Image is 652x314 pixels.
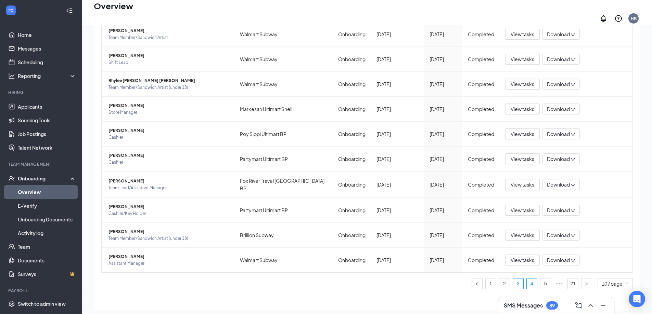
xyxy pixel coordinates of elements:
td: Onboarding [333,198,371,223]
div: Completed [468,55,494,63]
button: View tasks [505,128,540,139]
span: Cashier [108,134,229,141]
svg: ChevronUp [587,301,595,310]
a: Documents [18,254,76,267]
div: [DATE] [376,55,419,63]
div: Payroll [8,288,75,293]
a: Onboarding Documents [18,213,76,226]
span: [PERSON_NAME] [108,27,229,34]
span: Download [547,56,570,63]
span: View tasks [511,130,534,138]
span: [PERSON_NAME] [108,178,229,185]
li: Previous Page [472,278,483,289]
span: Assistant Manager [108,260,229,267]
div: [DATE] [430,256,457,264]
div: Completed [468,256,494,264]
span: Team Member/Sandwich Artist [108,34,229,41]
td: Partymart Ultimart BP [234,147,333,172]
span: View tasks [511,55,534,63]
div: Completed [468,80,494,88]
svg: WorkstreamLogo [8,7,14,14]
a: 2 [499,278,510,289]
a: Sourcing Tools [18,113,76,127]
a: 21 [568,278,578,289]
span: down [571,258,575,263]
svg: UserCheck [8,175,15,182]
svg: Minimize [599,301,607,310]
button: View tasks [505,230,540,241]
li: Next 5 Pages [554,278,565,289]
a: 3 [513,278,523,289]
td: Onboarding [333,248,371,272]
a: Team [18,240,76,254]
span: Download [547,31,570,38]
svg: ComposeMessage [574,301,583,310]
div: [DATE] [430,30,457,38]
span: down [571,107,575,112]
li: 2 [499,278,510,289]
td: Markesan Ultimart Shell [234,97,333,122]
span: Download [547,81,570,88]
a: 4 [527,278,537,289]
svg: Notifications [599,14,608,23]
span: Team Member/Sandwich Artist (under 18) [108,84,229,91]
button: Minimize [598,300,609,311]
span: down [571,57,575,62]
a: SurveysCrown [18,267,76,281]
button: View tasks [505,153,540,164]
div: Page Size [598,278,633,289]
div: [DATE] [376,256,419,264]
span: Store Manager [108,109,229,116]
span: Download [547,257,570,264]
div: [DATE] [430,206,457,214]
svg: Settings [8,300,15,307]
div: Reporting [18,72,77,79]
span: Download [547,207,570,214]
td: Walmart Subway [234,72,333,97]
span: down [571,32,575,37]
button: View tasks [505,255,540,265]
td: Onboarding [333,72,371,97]
div: [DATE] [376,181,419,188]
td: Walmart Subway [234,248,333,272]
a: Applicants [18,100,76,113]
a: 5 [540,278,551,289]
div: Onboarding [18,175,71,182]
div: [DATE] [430,231,457,239]
td: Onboarding [333,147,371,172]
button: View tasks [505,54,540,65]
a: Messages [18,42,76,55]
span: down [571,208,575,213]
span: [PERSON_NAME] [108,203,229,210]
span: View tasks [511,181,534,188]
svg: QuestionInfo [614,14,623,23]
li: 4 [526,278,537,289]
li: Next Page [581,278,592,289]
div: [DATE] [376,206,419,214]
td: Onboarding [333,122,371,147]
button: View tasks [505,205,540,216]
span: View tasks [511,155,534,163]
div: Completed [468,30,494,38]
span: down [571,183,575,188]
span: Cashier [108,159,229,166]
div: Open Intercom Messenger [629,291,645,307]
span: Rhylee [PERSON_NAME] [PERSON_NAME] [108,77,229,84]
svg: Analysis [8,72,15,79]
span: 10 / page [602,278,629,289]
button: right [581,278,592,289]
span: [PERSON_NAME] [108,127,229,134]
div: HB [631,16,637,22]
div: [DATE] [430,130,457,138]
span: Team Lead/Assistant Manager [108,185,229,191]
td: Walmart Subway [234,22,333,47]
div: Hiring [8,90,75,95]
span: Download [547,106,570,113]
div: [DATE] [376,30,419,38]
div: Completed [468,181,494,188]
span: View tasks [511,30,534,38]
div: [DATE] [430,80,457,88]
div: [DATE] [376,155,419,163]
div: [DATE] [430,105,457,113]
div: Switch to admin view [18,300,66,307]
